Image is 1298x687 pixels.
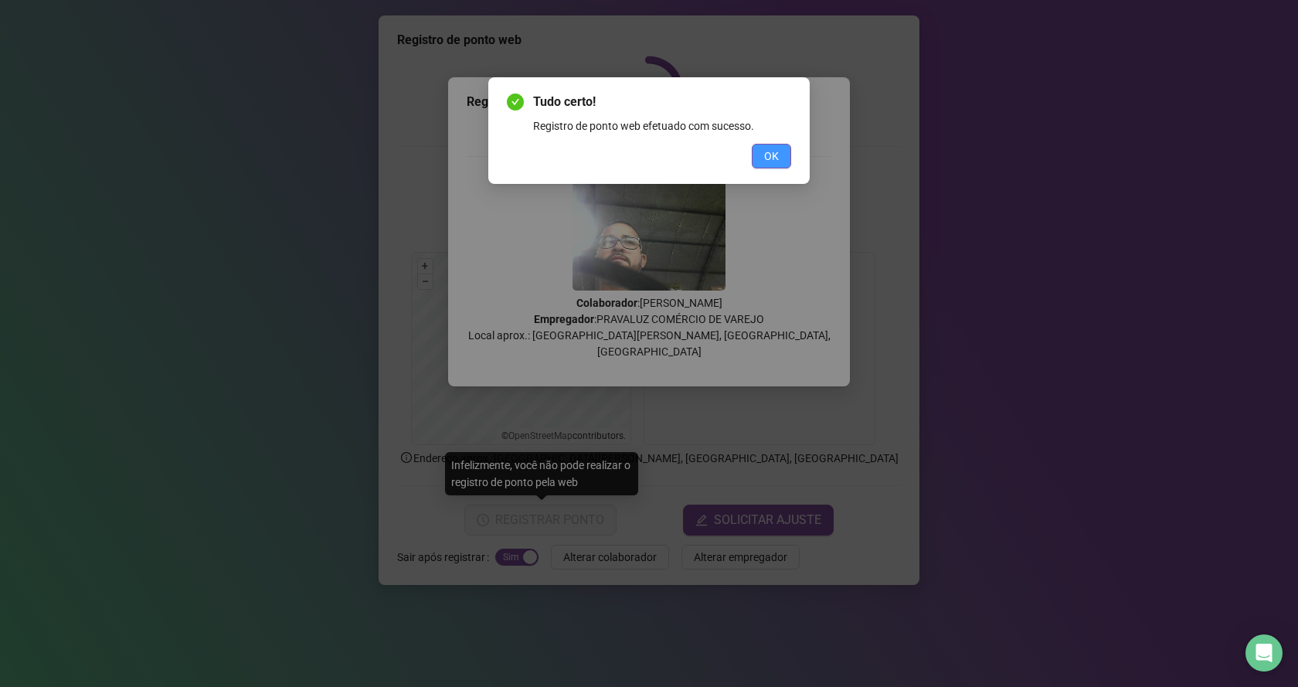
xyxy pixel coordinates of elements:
[533,93,791,111] span: Tudo certo!
[752,144,791,168] button: OK
[1245,634,1283,672] div: Open Intercom Messenger
[533,117,791,134] div: Registro de ponto web efetuado com sucesso.
[764,148,779,165] span: OK
[507,94,524,111] span: check-circle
